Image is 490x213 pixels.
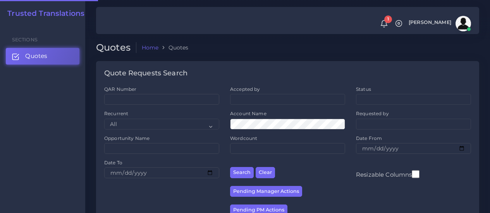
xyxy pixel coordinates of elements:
a: Quotes [6,48,79,64]
a: [PERSON_NAME]avatar [405,16,474,31]
label: Accepted by [230,86,260,92]
input: Resizable Columns [412,169,420,179]
span: 1 [384,15,392,23]
a: 1 [377,20,391,28]
span: [PERSON_NAME] [409,20,451,25]
label: Date To [104,159,122,166]
a: Trusted Translations [2,9,84,18]
h4: Quote Requests Search [104,69,187,78]
label: Opportunity Name [104,135,150,141]
h2: Quotes [96,42,136,53]
label: Resizable Columns [356,169,420,179]
label: Account Name [230,110,266,117]
label: Status [356,86,371,92]
label: QAR Number [104,86,136,92]
span: Sections [12,37,38,43]
label: Requested by [356,110,389,117]
button: Search [230,167,254,178]
span: Quotes [25,52,47,60]
a: Home [142,44,159,51]
label: Recurrent [104,110,128,117]
li: Quotes [158,44,188,51]
img: avatar [456,16,471,31]
button: Clear [256,167,275,178]
label: Wordcount [230,135,257,141]
label: Date From [356,135,382,141]
button: Pending Manager Actions [230,186,302,197]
